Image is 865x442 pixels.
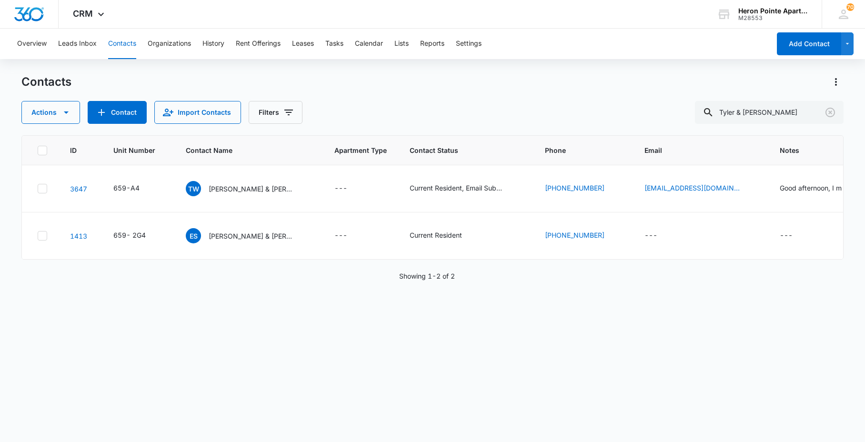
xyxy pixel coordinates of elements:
[113,230,146,240] div: 659- 2G4
[738,15,808,21] div: account id
[644,230,674,241] div: Email - - Select to Edit Field
[209,231,294,241] p: [PERSON_NAME] & [PERSON_NAME]
[545,230,622,241] div: Phone - (970) 632-1959 - Select to Edit Field
[202,29,224,59] button: History
[21,101,80,124] button: Actions
[113,183,140,193] div: 659-A4
[394,29,409,59] button: Lists
[236,29,281,59] button: Rent Offerings
[410,230,479,241] div: Contact Status - Current Resident - Select to Edit Field
[780,230,793,241] div: ---
[334,230,347,241] div: ---
[823,105,838,120] button: Clear
[334,230,364,241] div: Apartment Type - - Select to Edit Field
[846,3,854,11] span: 70
[334,183,364,194] div: Apartment Type - - Select to Edit Field
[545,183,604,193] a: [PHONE_NUMBER]
[70,145,77,155] span: ID
[410,183,522,194] div: Contact Status - Current Resident, Email Subscriber - Select to Edit Field
[695,101,844,124] input: Search Contacts
[456,29,482,59] button: Settings
[644,183,740,193] a: [EMAIL_ADDRESS][DOMAIN_NAME]
[644,230,657,241] div: ---
[334,145,387,155] span: Apartment Type
[410,183,505,193] div: Current Resident, Email Subscriber
[399,271,455,281] p: Showing 1-2 of 2
[17,29,47,59] button: Overview
[21,75,71,89] h1: Contacts
[644,183,757,194] div: Email - weekstyler4@gmail.com - Select to Edit Field
[70,232,87,240] a: Navigate to contact details page for Edward Snook & Katherine Danton
[777,32,841,55] button: Add Contact
[113,230,163,241] div: Unit Number - 659- 2G4 - Select to Edit Field
[73,9,93,19] span: CRM
[545,230,604,240] a: [PHONE_NUMBER]
[828,74,844,90] button: Actions
[325,29,343,59] button: Tasks
[148,29,191,59] button: Organizations
[738,7,808,15] div: account name
[644,145,743,155] span: Email
[209,184,294,194] p: [PERSON_NAME] & [PERSON_NAME]
[58,29,97,59] button: Leads Inbox
[780,230,810,241] div: Notes - - Select to Edit Field
[410,145,508,155] span: Contact Status
[846,3,854,11] div: notifications count
[154,101,241,124] button: Import Contacts
[113,145,163,155] span: Unit Number
[70,185,87,193] a: Navigate to contact details page for Tyler Weeks & Katherine Howe
[545,145,608,155] span: Phone
[420,29,444,59] button: Reports
[88,101,147,124] button: Add Contact
[186,145,298,155] span: Contact Name
[249,101,302,124] button: Filters
[113,183,157,194] div: Unit Number - 659-A4 - Select to Edit Field
[292,29,314,59] button: Leases
[186,181,312,196] div: Contact Name - Tyler Weeks & Katherine Howe - Select to Edit Field
[334,183,347,194] div: ---
[186,228,312,243] div: Contact Name - Edward Snook & Katherine Danton - Select to Edit Field
[186,228,201,243] span: ES
[186,181,201,196] span: TW
[355,29,383,59] button: Calendar
[108,29,136,59] button: Contacts
[410,230,462,240] div: Current Resident
[545,183,622,194] div: Phone - (970) 690-8142 - Select to Edit Field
